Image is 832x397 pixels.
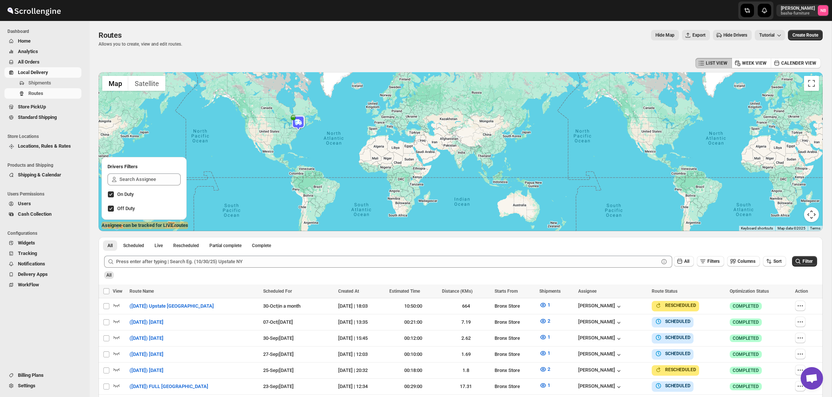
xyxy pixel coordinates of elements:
[795,289,808,294] span: Action
[18,240,35,246] span: Widgets
[732,58,771,68] button: WEEK VIEW
[99,31,122,40] span: Routes
[733,319,759,325] span: COMPLETED
[338,318,385,326] div: [DATE] | 13:35
[442,318,490,326] div: 7.19
[651,30,679,40] button: Map action label
[495,302,535,310] div: Bronx Store
[7,28,84,34] span: Dashboard
[733,351,759,357] span: COMPLETED
[803,259,813,264] span: Filter
[759,33,775,38] span: Tutorial
[781,11,815,16] p: basha-furniture
[4,280,81,290] button: WorkFlow
[723,32,747,38] span: Hide Drivers
[106,273,112,278] span: All
[263,351,294,357] span: 27-Sep | [DATE]
[113,289,122,294] span: View
[130,351,163,358] span: ([DATE]) [DATE]
[818,5,828,16] span: Nael Basha
[655,366,696,373] button: RESCHEDULED
[102,222,188,229] label: Assignee can be tracked for LIVE routes
[100,221,125,231] img: Google
[730,289,769,294] span: Optimization Status
[125,364,168,376] button: ([DATE]) [DATE]
[578,319,623,326] button: [PERSON_NAME]
[495,383,535,390] div: Bronx Store
[578,367,623,375] button: [PERSON_NAME]
[252,243,271,249] span: Complete
[130,335,163,342] span: ([DATE]) [DATE]
[674,256,694,267] button: All
[442,367,490,374] div: 1.8
[655,318,691,325] button: SCHEDULED
[727,256,760,267] button: Columns
[18,261,45,267] span: Notifications
[28,80,51,86] span: Shipments
[263,303,300,309] span: 30-Oct | in a month
[18,372,44,378] span: Billing Plans
[125,300,218,312] button: ([DATE]) Upstate [GEOGRAPHIC_DATA]
[117,206,135,211] span: Off Duty
[18,201,31,206] span: Users
[578,351,623,358] div: [PERSON_NAME]
[389,383,437,390] div: 00:29:00
[4,209,81,219] button: Cash Collection
[655,350,691,357] button: SCHEDULED
[442,302,490,310] div: 664
[801,367,823,390] div: Open chat
[338,351,385,358] div: [DATE] | 12:03
[18,250,37,256] span: Tracking
[130,367,163,374] span: ([DATE]) [DATE]
[4,248,81,259] button: Tracking
[4,238,81,248] button: Widgets
[763,256,786,267] button: Sort
[4,78,81,88] button: Shipments
[655,382,691,390] button: SCHEDULED
[810,226,820,230] a: Terms (opens in new tab)
[548,334,550,340] span: 1
[103,240,117,251] button: All routes
[4,198,81,209] button: Users
[338,383,385,390] div: [DATE] | 12:34
[578,303,623,310] div: [PERSON_NAME]
[389,318,437,326] div: 00:21:00
[773,259,782,264] span: Sort
[535,347,555,359] button: 1
[733,335,759,341] span: COMPLETED
[535,315,555,327] button: 2
[665,303,696,308] b: RESCHEDULED
[755,30,785,40] button: Tutorial
[99,41,182,47] p: Allows you to create, view and edit routes.
[4,46,81,57] button: Analytics
[695,58,732,68] button: LIST VIEW
[130,302,214,310] span: ([DATE]) Upstate [GEOGRAPHIC_DATA]
[123,243,144,249] span: Scheduled
[665,319,691,324] b: SCHEDULED
[707,259,720,264] span: Filters
[776,4,829,16] button: User menu
[4,141,81,151] button: Locations, Rules & Rates
[4,36,81,46] button: Home
[18,70,48,75] span: Local Delivery
[741,226,773,231] button: Keyboard shortcuts
[495,335,535,342] div: Bronx Store
[713,30,752,40] button: Hide Drivers
[781,5,815,11] p: [PERSON_NAME]
[706,60,727,66] span: LIST VIEW
[578,335,623,342] div: [PERSON_NAME]
[18,271,48,277] span: Delivery Apps
[535,331,555,343] button: 1
[7,162,84,168] span: Products and Shipping
[263,319,293,325] span: 07-Oct | [DATE]
[820,8,826,13] text: NB
[442,289,473,294] span: Distance (KMs)
[792,32,818,38] span: Create Route
[733,367,759,373] span: COMPLETED
[130,383,208,390] span: ([DATE]) FULL [GEOGRAPHIC_DATA]
[738,259,755,264] span: Columns
[578,383,623,391] div: [PERSON_NAME]
[125,348,168,360] button: ([DATE]) [DATE]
